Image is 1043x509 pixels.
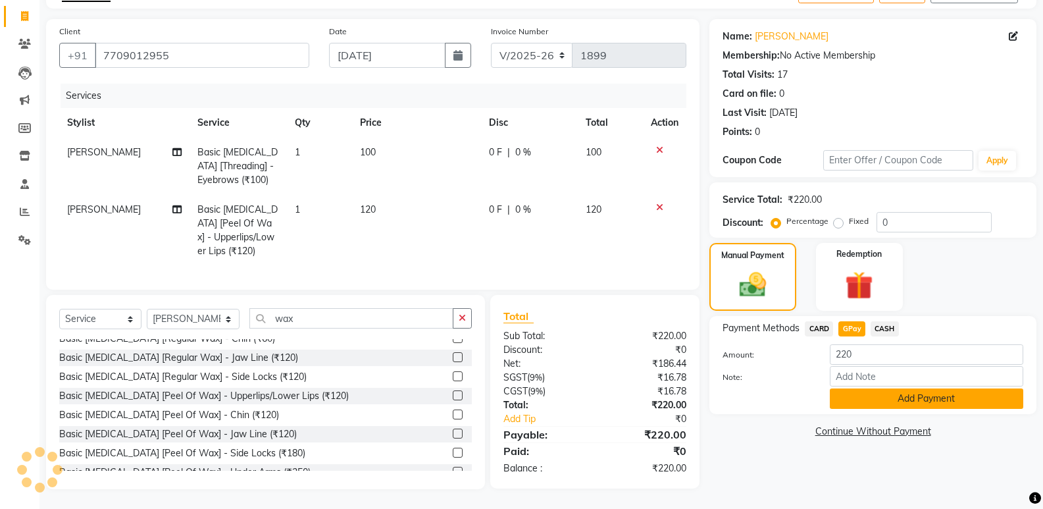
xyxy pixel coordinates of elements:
[190,108,287,138] th: Service
[755,30,828,43] a: [PERSON_NAME]
[723,193,782,207] div: Service Total:
[67,146,141,158] span: [PERSON_NAME]
[494,343,595,357] div: Discount:
[723,30,752,43] div: Name:
[489,203,502,217] span: 0 F
[59,446,305,460] div: Basic [MEDICAL_DATA] [Peel Of Wax] - Side Locks (₹180)
[59,389,349,403] div: Basic [MEDICAL_DATA] [Peel Of Wax] - Upperlips/Lower Lips (₹120)
[530,386,543,396] span: 9%
[507,203,510,217] span: |
[836,248,882,260] label: Redemption
[95,43,309,68] input: Search by Name/Mobile/Email/Code
[721,250,784,261] label: Manual Payment
[494,357,595,371] div: Net:
[197,146,278,186] span: Basic [MEDICAL_DATA] [Threading] - Eyebrows (₹100)
[295,203,300,215] span: 1
[360,146,376,158] span: 100
[779,87,784,101] div: 0
[643,108,686,138] th: Action
[59,427,297,441] div: Basic [MEDICAL_DATA] [Peel Of Wax] - Jaw Line (₹120)
[595,398,696,412] div: ₹220.00
[249,308,453,329] input: Search or Scan
[755,125,760,139] div: 0
[612,412,696,426] div: ₹0
[723,216,763,230] div: Discount:
[59,26,80,38] label: Client
[481,108,578,138] th: Disc
[59,351,298,365] div: Basic [MEDICAL_DATA] [Regular Wax] - Jaw Line (₹120)
[61,84,696,108] div: Services
[723,153,823,167] div: Coupon Code
[494,412,612,426] a: Add Tip
[494,427,595,442] div: Payable:
[805,321,833,336] span: CARD
[830,344,1023,365] input: Amount
[595,462,696,475] div: ₹220.00
[489,146,502,159] span: 0 F
[494,462,595,475] div: Balance :
[713,371,819,383] label: Note:
[59,408,279,422] div: Basic [MEDICAL_DATA] [Peel Of Wax] - Chin (₹120)
[352,108,481,138] th: Price
[494,398,595,412] div: Total:
[586,203,601,215] span: 120
[823,150,973,171] input: Enter Offer / Coupon Code
[197,203,278,257] span: Basic [MEDICAL_DATA] [Peel Of Wax] - Upperlips/Lower Lips (₹120)
[67,203,141,215] span: [PERSON_NAME]
[788,193,822,207] div: ₹220.00
[503,371,527,383] span: SGST
[494,329,595,343] div: Sub Total:
[329,26,347,38] label: Date
[595,443,696,459] div: ₹0
[712,425,1034,439] a: Continue Without Payment
[595,385,696,398] div: ₹16.78
[723,106,767,120] div: Last Visit:
[59,332,275,346] div: Basic [MEDICAL_DATA] [Regular Wax] - Chin (₹60)
[595,371,696,385] div: ₹16.78
[503,309,534,323] span: Total
[494,385,595,398] div: ( )
[830,388,1023,409] button: Add Payment
[287,108,352,138] th: Qty
[838,321,865,336] span: GPay
[723,321,800,335] span: Payment Methods
[494,443,595,459] div: Paid:
[595,427,696,442] div: ₹220.00
[595,357,696,371] div: ₹186.44
[515,203,531,217] span: 0 %
[59,466,311,479] div: Basic [MEDICAL_DATA] [Peel Of Wax] - Under Arms (₹250)
[849,215,869,227] label: Fixed
[731,269,775,300] img: _cash.svg
[530,372,542,383] span: 9%
[578,108,643,138] th: Total
[59,108,190,138] th: Stylist
[769,106,798,120] div: [DATE]
[59,370,307,384] div: Basic [MEDICAL_DATA] [Regular Wax] - Side Locks (₹120)
[586,146,601,158] span: 100
[595,343,696,357] div: ₹0
[713,349,819,361] label: Amount:
[723,49,780,63] div: Membership:
[59,43,96,68] button: +91
[723,87,776,101] div: Card on file:
[295,146,300,158] span: 1
[723,125,752,139] div: Points:
[360,203,376,215] span: 120
[777,68,788,82] div: 17
[871,321,899,336] span: CASH
[515,146,531,159] span: 0 %
[723,68,775,82] div: Total Visits:
[786,215,828,227] label: Percentage
[494,371,595,385] div: ( )
[491,26,548,38] label: Invoice Number
[979,151,1016,171] button: Apply
[830,366,1023,387] input: Add Note
[507,146,510,159] span: |
[503,385,528,397] span: CGST
[595,329,696,343] div: ₹220.00
[836,268,882,303] img: _gift.svg
[723,49,1023,63] div: No Active Membership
